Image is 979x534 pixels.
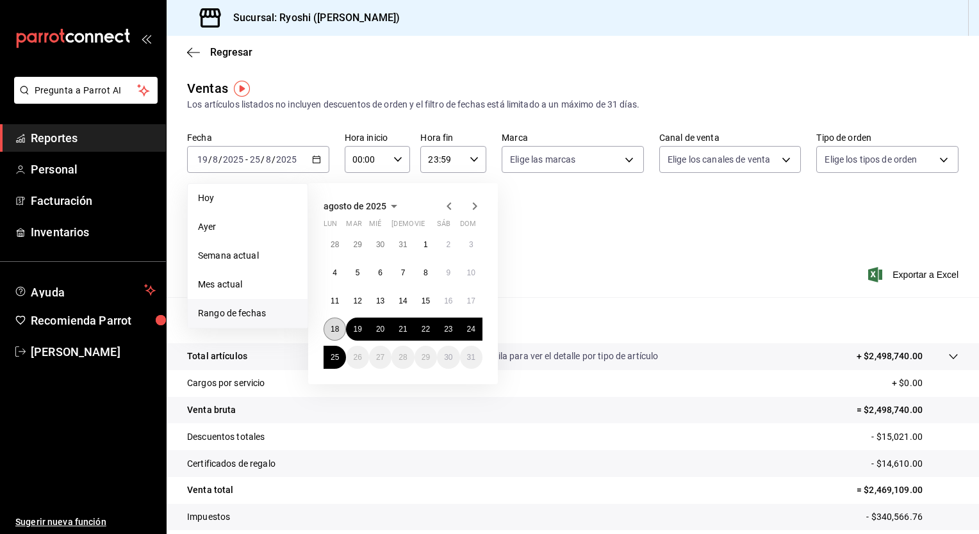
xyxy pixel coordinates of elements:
[14,77,158,104] button: Pregunta a Parrot AI
[444,325,452,334] abbr: 23 de agosto de 2025
[9,93,158,106] a: Pregunta a Parrot AI
[446,240,450,249] abbr: 2 de agosto de 2025
[210,46,252,58] span: Regresar
[399,325,407,334] abbr: 21 de agosto de 2025
[276,154,297,165] input: ----
[346,233,368,256] button: 29 de julio de 2025
[187,79,228,98] div: Ventas
[198,220,297,234] span: Ayer
[353,296,361,305] abbr: 12 de agosto de 2025
[353,353,361,362] abbr: 26 de agosto de 2025
[437,289,459,312] button: 16 de agosto de 2025
[415,346,437,369] button: 29 de agosto de 2025
[15,515,156,529] span: Sugerir nueva función
[187,376,265,390] p: Cargos por servicio
[444,296,452,305] abbr: 16 de agosto de 2025
[31,192,156,209] span: Facturación
[376,353,384,362] abbr: 27 de agosto de 2025
[356,268,360,277] abbr: 5 de agosto de 2025
[346,220,361,233] abbr: martes
[31,343,156,360] span: [PERSON_NAME]
[324,233,346,256] button: 28 de julio de 2025
[212,154,218,165] input: --
[187,430,265,444] p: Descuentos totales
[187,457,276,471] p: Certificados de regalo
[422,353,430,362] abbr: 29 de agosto de 2025
[187,98,958,111] div: Los artículos listados no incluyen descuentos de orden y el filtro de fechas está limitado a un m...
[346,346,368,369] button: 26 de agosto de 2025
[369,233,391,256] button: 30 de julio de 2025
[245,154,248,165] span: -
[346,289,368,312] button: 12 de agosto de 2025
[353,325,361,334] abbr: 19 de agosto de 2025
[141,33,151,44] button: open_drawer_menu
[857,483,958,497] p: = $2,469,109.00
[460,233,482,256] button: 3 de agosto de 2025
[346,318,368,341] button: 19 de agosto de 2025
[369,346,391,369] button: 27 de agosto de 2025
[187,483,233,497] p: Venta total
[437,346,459,369] button: 30 de agosto de 2025
[437,318,459,341] button: 23 de agosto de 2025
[460,318,482,341] button: 24 de agosto de 2025
[892,376,958,390] p: + $0.00
[415,261,437,284] button: 8 de agosto de 2025
[353,240,361,249] abbr: 29 de julio de 2025
[659,133,802,142] label: Canal de venta
[31,223,156,241] span: Inventarios
[420,133,486,142] label: Hora fin
[272,154,276,165] span: /
[467,325,475,334] abbr: 24 de agosto de 2025
[31,282,139,298] span: Ayuda
[198,191,297,205] span: Hoy
[187,350,247,363] p: Total artículos
[469,240,473,249] abbr: 3 de agosto de 2025
[857,403,958,417] p: = $2,498,740.00
[415,289,437,312] button: 15 de agosto de 2025
[467,353,475,362] abbr: 31 de agosto de 2025
[871,457,958,471] p: - $14,610.00
[437,261,459,284] button: 9 de agosto de 2025
[324,198,402,214] button: agosto de 2025
[424,240,428,249] abbr: 1 de agosto de 2025
[399,353,407,362] abbr: 28 de agosto de 2025
[324,346,346,369] button: 25 de agosto de 2025
[376,240,384,249] abbr: 30 de julio de 2025
[391,289,414,312] button: 14 de agosto de 2025
[391,318,414,341] button: 21 de agosto de 2025
[218,154,222,165] span: /
[422,325,430,334] abbr: 22 de agosto de 2025
[460,220,476,233] abbr: domingo
[415,220,425,233] abbr: viernes
[324,261,346,284] button: 4 de agosto de 2025
[871,267,958,282] button: Exportar a Excel
[467,268,475,277] abbr: 10 de agosto de 2025
[223,10,400,26] h3: Sucursal: Ryoshi ([PERSON_NAME])
[369,261,391,284] button: 6 de agosto de 2025
[187,46,252,58] button: Regresar
[208,154,212,165] span: /
[331,240,339,249] abbr: 28 de julio de 2025
[324,201,386,211] span: agosto de 2025
[866,510,958,524] p: - $340,566.76
[187,403,236,417] p: Venta bruta
[345,133,411,142] label: Hora inicio
[460,289,482,312] button: 17 de agosto de 2025
[401,268,406,277] abbr: 7 de agosto de 2025
[324,289,346,312] button: 11 de agosto de 2025
[324,318,346,341] button: 18 de agosto de 2025
[415,233,437,256] button: 1 de agosto de 2025
[399,296,407,305] abbr: 14 de agosto de 2025
[376,296,384,305] abbr: 13 de agosto de 2025
[378,268,383,277] abbr: 6 de agosto de 2025
[825,153,917,166] span: Elige los tipos de orden
[187,312,958,328] p: Resumen
[376,325,384,334] abbr: 20 de agosto de 2025
[249,154,261,165] input: --
[446,350,659,363] p: Da clic en la fila para ver el detalle por tipo de artículo
[324,220,337,233] abbr: lunes
[234,81,250,97] img: Tooltip marker
[346,261,368,284] button: 5 de agosto de 2025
